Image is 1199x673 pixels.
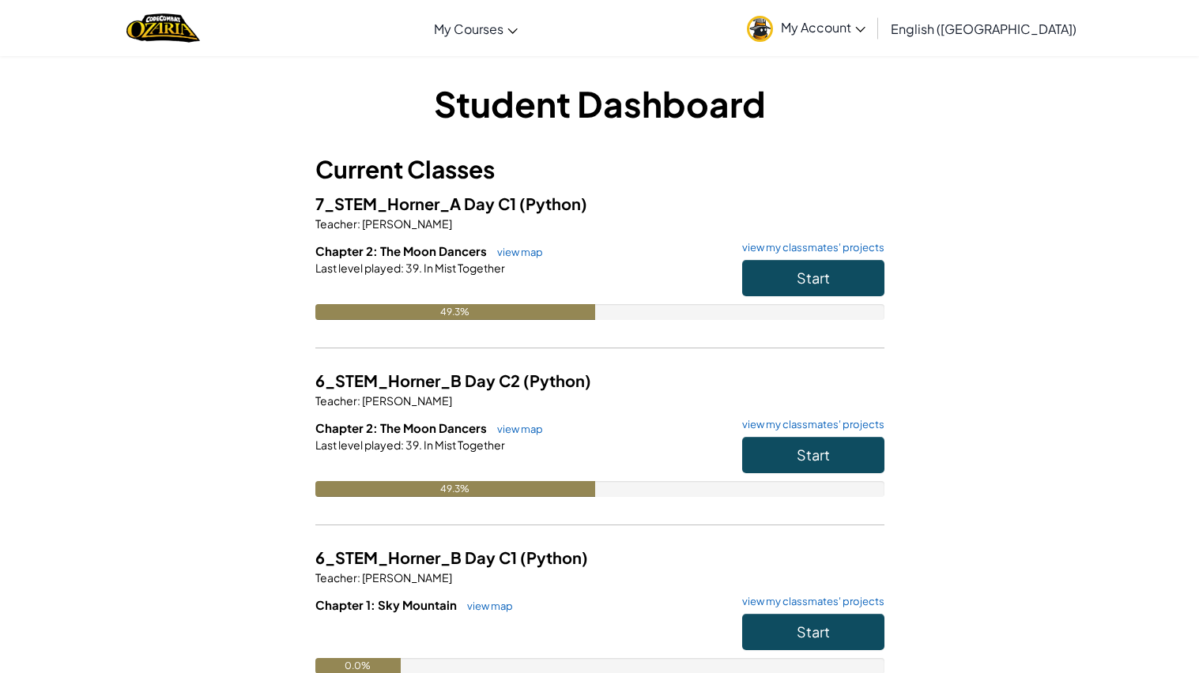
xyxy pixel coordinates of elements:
[734,419,884,430] a: view my classmates' projects
[404,438,422,452] span: 39.
[126,12,200,44] img: Home
[315,370,523,390] span: 6_STEM_Horner_B Day C2
[315,438,401,452] span: Last level played
[315,216,357,231] span: Teacher
[401,438,404,452] span: :
[426,7,526,50] a: My Courses
[739,3,873,53] a: My Account
[519,194,587,213] span: (Python)
[360,570,452,585] span: [PERSON_NAME]
[422,261,505,275] span: In Mist Together
[489,246,543,258] a: view map
[315,547,520,567] span: 6_STEM_Horner_B Day C1
[489,423,543,435] a: view map
[401,261,404,275] span: :
[422,438,505,452] span: In Mist Together
[742,260,884,296] button: Start
[781,19,865,36] span: My Account
[357,216,360,231] span: :
[520,547,588,567] span: (Python)
[734,243,884,253] a: view my classmates' projects
[315,304,596,320] div: 49.3%
[742,614,884,650] button: Start
[747,16,773,42] img: avatar
[891,21,1076,37] span: English ([GEOGRAPHIC_DATA])
[126,12,200,44] a: Ozaria by CodeCombat logo
[315,570,357,585] span: Teacher
[883,7,1084,50] a: English ([GEOGRAPHIC_DATA])
[315,152,884,187] h3: Current Classes
[315,393,357,408] span: Teacher
[459,600,513,612] a: view map
[404,261,422,275] span: 39.
[315,597,459,612] span: Chapter 1: Sky Mountain
[315,261,401,275] span: Last level played
[742,437,884,473] button: Start
[357,393,360,408] span: :
[797,622,830,641] span: Start
[357,570,360,585] span: :
[315,481,596,497] div: 49.3%
[315,79,884,128] h1: Student Dashboard
[797,269,830,287] span: Start
[360,393,452,408] span: [PERSON_NAME]
[315,420,489,435] span: Chapter 2: The Moon Dancers
[360,216,452,231] span: [PERSON_NAME]
[315,243,489,258] span: Chapter 2: The Moon Dancers
[797,446,830,464] span: Start
[434,21,503,37] span: My Courses
[315,194,519,213] span: 7_STEM_Horner_A Day C1
[523,370,591,390] span: (Python)
[734,596,884,607] a: view my classmates' projects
